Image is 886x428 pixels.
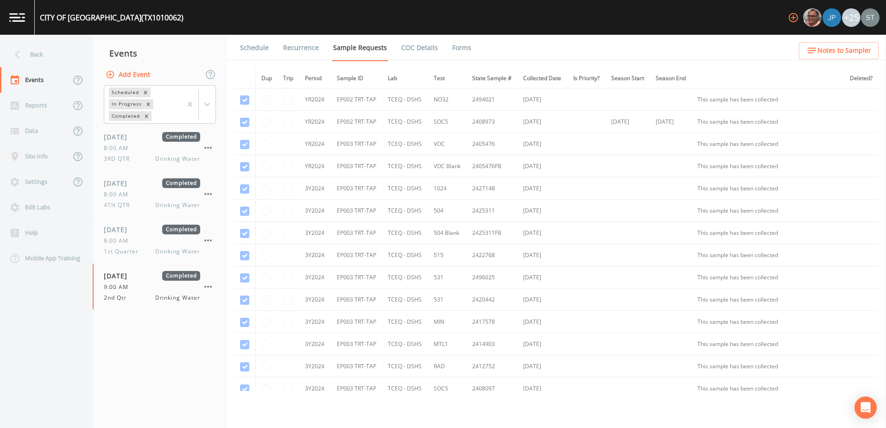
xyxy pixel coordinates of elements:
[299,378,331,400] td: 3Y2024
[692,289,844,311] td: This sample has been collected
[104,294,132,302] span: 2nd Qtr
[143,99,153,109] div: Remove In Progress
[382,289,428,311] td: TCEQ - DSHS
[155,201,200,209] span: Drinking Water
[650,69,692,88] th: Season End
[331,289,383,311] td: EP003 TRT-TAP
[162,271,200,281] span: Completed
[451,35,473,61] a: Forms
[467,200,518,222] td: 2425311
[400,35,439,61] a: COC Details
[331,69,383,88] th: Sample ID
[467,177,518,200] td: 2427148
[382,177,428,200] td: TCEQ - DSHS
[299,69,331,88] th: Period
[299,155,331,177] td: YR2024
[692,222,844,244] td: This sample has been collected
[428,155,467,177] td: VOC Blank
[428,222,467,244] td: 504 Blank
[332,35,388,61] a: Sample Requests
[109,99,143,109] div: In Progress
[155,247,200,256] span: Drinking Water
[382,222,428,244] td: TCEQ - DSHS
[428,289,467,311] td: 531
[844,69,879,88] th: Deleted?
[518,69,567,88] th: Collected Date
[299,200,331,222] td: 3Y2024
[331,200,383,222] td: EP003 TRT-TAP
[428,133,467,155] td: VOC
[299,289,331,311] td: 3Y2024
[692,88,844,111] td: This sample has been collected
[162,132,200,142] span: Completed
[278,69,299,88] th: Trip
[382,311,428,333] td: TCEQ - DSHS
[428,111,467,133] td: SOC5
[692,355,844,378] td: This sample has been collected
[692,133,844,155] td: This sample has been collected
[93,125,227,171] a: [DATE]Completed8:00 AM3RD QTRDrinking Water
[518,266,567,289] td: [DATE]
[104,144,134,152] span: 8:00 AM
[104,178,134,188] span: [DATE]
[692,155,844,177] td: This sample has been collected
[331,333,383,355] td: EP003 TRT-TAP
[518,222,567,244] td: [DATE]
[155,155,200,163] span: Drinking Water
[842,8,861,27] div: +25
[93,264,227,310] a: [DATE]Completed9:00 AM2nd QtrDrinking Water
[299,222,331,244] td: 3Y2024
[518,111,567,133] td: [DATE]
[692,266,844,289] td: This sample has been collected
[467,333,518,355] td: 2414903
[93,171,227,217] a: [DATE]Completed8:00 AM4TH QTRDrinking Water
[40,12,184,23] div: CITY OF [GEOGRAPHIC_DATA] (TX1010062)
[282,35,320,61] a: Recurrence
[692,311,844,333] td: This sample has been collected
[382,244,428,266] td: TCEQ - DSHS
[803,8,822,27] img: e2d790fa78825a4bb76dcb6ab311d44c
[382,378,428,400] td: TCEQ - DSHS
[299,311,331,333] td: 3Y2024
[467,222,518,244] td: 2425311FB
[467,111,518,133] td: 2408973
[155,294,200,302] span: Drinking Water
[104,132,134,142] span: [DATE]
[428,244,467,266] td: 515
[428,378,467,400] td: SOC5
[467,266,518,289] td: 2496025
[467,244,518,266] td: 2422768
[239,35,270,61] a: Schedule
[428,311,467,333] td: MIN
[518,333,567,355] td: [DATE]
[799,42,879,59] button: Notes to Sampler
[467,69,518,88] th: State Sample #
[823,8,841,27] img: 41241ef155101aa6d92a04480b0d0000
[568,69,606,88] th: Is Priority?
[650,111,692,133] td: [DATE]
[299,111,331,133] td: YR2024
[467,311,518,333] td: 2417578
[299,244,331,266] td: 3Y2024
[299,355,331,378] td: 3Y2024
[382,111,428,133] td: TCEQ - DSHS
[299,133,331,155] td: YR2024
[518,200,567,222] td: [DATE]
[854,397,877,419] div: Open Intercom Messenger
[606,69,650,88] th: Season Start
[467,155,518,177] td: 2405476FB
[382,266,428,289] td: TCEQ - DSHS
[428,69,467,88] th: Test
[104,155,135,163] span: 3RD QTR
[109,111,141,121] div: Completed
[104,247,144,256] span: 1st Quarter
[299,177,331,200] td: 3Y2024
[140,88,151,97] div: Remove Scheduled
[331,177,383,200] td: EP003 TRT-TAP
[467,289,518,311] td: 2420442
[518,355,567,378] td: [DATE]
[428,88,467,111] td: NO32
[104,66,154,83] button: Add Event
[692,177,844,200] td: This sample has been collected
[606,111,650,133] td: [DATE]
